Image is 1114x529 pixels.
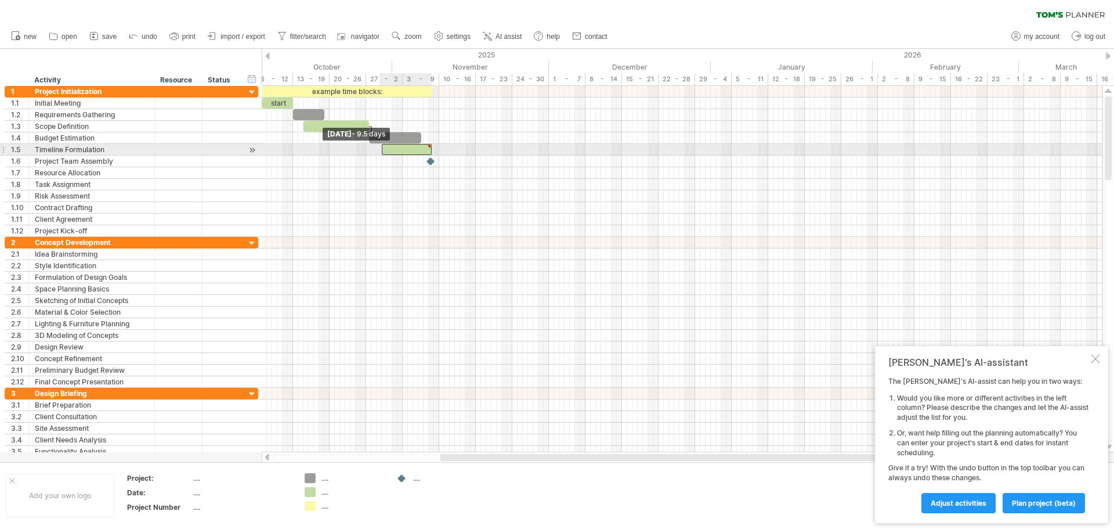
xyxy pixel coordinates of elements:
[35,237,149,248] div: Concept Development
[11,98,28,109] div: 1.1
[988,73,1024,85] div: 23 - 1
[11,341,28,352] div: 2.9
[35,318,149,329] div: Lighting & Furniture Planning
[35,179,149,190] div: Task Assignment
[35,98,149,109] div: Initial Meeting
[335,29,383,44] a: navigator
[11,156,28,167] div: 1.6
[11,237,28,248] div: 2
[512,73,549,85] div: 24 - 30
[11,400,28,411] div: 3.1
[35,330,149,341] div: 3D Modeling of Concepts
[205,29,269,44] a: import / export
[127,473,191,483] div: Project:
[11,121,28,132] div: 1.3
[208,74,233,86] div: Status
[35,167,149,178] div: Resource Allocation
[768,73,805,85] div: 12 - 18
[11,179,28,190] div: 1.8
[62,33,77,41] span: open
[476,73,512,85] div: 17 - 23
[888,377,1088,513] div: The [PERSON_NAME]'s AI-assist can help you in two ways: Give it a try! With the undo button in th...
[897,394,1088,423] li: Would you like more or different activities in the left column? Please describe the changes and l...
[256,73,293,85] div: 6 - 12
[11,283,28,294] div: 2.4
[585,73,622,85] div: 8 - 14
[695,73,732,85] div: 29 - 4
[35,214,149,225] div: Client Agreement
[220,33,265,41] span: import / export
[1003,493,1085,513] a: plan project (beta)
[35,341,149,352] div: Design Review
[11,214,28,225] div: 1.11
[321,487,385,497] div: ....
[549,61,711,73] div: December 2025
[182,33,196,41] span: print
[11,167,28,178] div: 1.7
[659,73,695,85] div: 22 - 28
[914,73,951,85] div: 9 - 15
[732,73,768,85] div: 5 - 11
[35,411,149,422] div: Client Consultation
[11,249,28,260] div: 2.1
[290,33,326,41] span: filter/search
[35,283,149,294] div: Space Planning Basics
[11,109,28,120] div: 1.2
[569,29,611,44] a: contact
[321,501,385,511] div: ....
[931,499,986,508] span: Adjust activities
[35,365,149,376] div: Preliminary Budget Review
[321,473,385,483] div: ....
[8,29,40,44] a: new
[11,411,28,422] div: 3.2
[11,272,28,283] div: 2.3
[549,73,585,85] div: 1 - 7
[1008,29,1063,44] a: my account
[1069,29,1109,44] a: log out
[35,272,149,283] div: Formulation of Design Goals
[230,61,392,73] div: October 2025
[11,202,28,213] div: 1.10
[622,73,659,85] div: 15 - 21
[495,33,522,41] span: AI assist
[921,493,996,513] a: Adjust activities
[11,190,28,201] div: 1.9
[35,121,149,132] div: Scope Definition
[711,61,873,73] div: January 2026
[293,73,330,85] div: 13 - 19
[193,473,291,483] div: ....
[262,98,293,109] div: start
[878,73,914,85] div: 2 - 8
[431,29,474,44] a: settings
[413,473,476,483] div: ....
[447,33,471,41] span: settings
[35,260,149,271] div: Style Identification
[11,295,28,306] div: 2.5
[127,488,191,498] div: Date:
[11,225,28,236] div: 1.12
[531,29,563,44] a: help
[35,400,149,411] div: Brief Preparation
[1084,33,1105,41] span: log out
[35,353,149,364] div: Concept Refinement
[547,33,560,41] span: help
[11,388,28,399] div: 3
[35,423,149,434] div: Site Assessment
[439,73,476,85] div: 10 - 16
[46,29,81,44] a: open
[805,73,841,85] div: 19 - 25
[142,33,157,41] span: undo
[126,29,161,44] a: undo
[35,86,149,97] div: Project Initialization
[193,488,291,498] div: ....
[6,474,114,517] div: Add your own logo
[841,73,878,85] div: 26 - 1
[323,128,390,141] div: [DATE]
[11,86,28,97] div: 1
[1061,73,1097,85] div: 9 - 15
[11,144,28,155] div: 1.5
[35,144,149,155] div: Timeline Formulation
[247,144,258,156] div: scroll to activity
[35,388,149,399] div: Design Briefing
[35,109,149,120] div: Requirements Gathering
